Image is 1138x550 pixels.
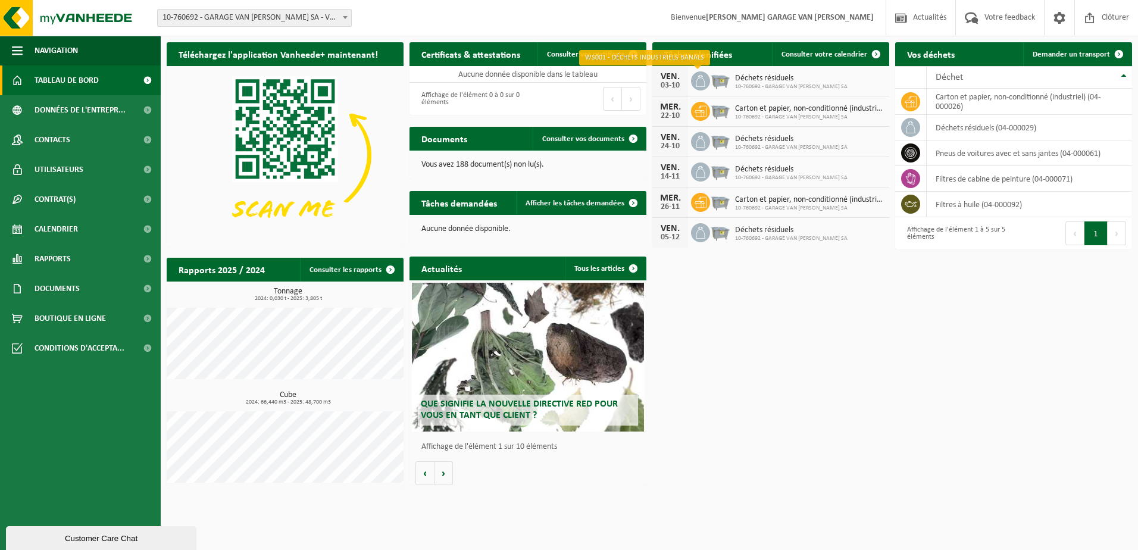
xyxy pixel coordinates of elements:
[927,115,1132,140] td: déchets résiduels (04-000029)
[658,233,682,242] div: 05-12
[1084,221,1108,245] button: 1
[35,125,70,155] span: Contacts
[565,257,645,280] a: Tous les articles
[936,73,963,82] span: Déchet
[1065,221,1084,245] button: Previous
[1023,42,1131,66] a: Demander un transport
[735,114,883,121] span: 10-760692 - GARAGE VAN [PERSON_NAME] SA
[710,100,730,120] img: WB-2500-GAL-GY-01
[547,51,624,58] span: Consulter vos certificats
[658,173,682,181] div: 14-11
[434,461,453,485] button: Volgende
[173,287,404,302] h3: Tonnage
[173,296,404,302] span: 2024: 0,030 t - 2025: 3,805 t
[526,199,624,207] span: Afficher les tâches demandées
[658,142,682,151] div: 24-10
[710,191,730,211] img: WB-2500-GAL-GY-01
[895,42,967,65] h2: Vos déchets
[35,333,124,363] span: Conditions d'accepta...
[415,86,522,112] div: Affichage de l'élément 0 à 0 sur 0 éléments
[735,144,848,151] span: 10-760692 - GARAGE VAN [PERSON_NAME] SA
[173,391,404,405] h3: Cube
[901,220,1008,246] div: Affichage de l'élément 1 à 5 sur 5 éléments
[533,127,645,151] a: Consulter vos documents
[415,461,434,485] button: Vorige
[421,443,640,451] p: Affichage de l'élément 1 sur 10 éléments
[658,163,682,173] div: VEN.
[35,155,83,185] span: Utilisateurs
[412,283,644,432] a: Que signifie la nouvelle directive RED pour vous en tant que client ?
[735,165,848,174] span: Déchets résiduels
[157,9,352,27] span: 10-760692 - GARAGE VAN DONINCK SA - VERLAINE
[927,140,1132,166] td: pneus de voitures avec et sans jantes (04-000061)
[35,185,76,214] span: Contrat(s)
[658,112,682,120] div: 22-10
[409,191,509,214] h2: Tâches demandées
[735,135,848,144] span: Déchets résiduels
[421,399,618,420] span: Que signifie la nouvelle directive RED pour vous en tant que client ?
[167,258,277,281] h2: Rapports 2025 / 2024
[658,133,682,142] div: VEN.
[658,203,682,211] div: 26-11
[781,51,867,58] span: Consulter votre calendrier
[735,235,848,242] span: 10-760692 - GARAGE VAN [PERSON_NAME] SA
[652,42,744,65] h2: Tâches planifiées
[658,193,682,203] div: MER.
[658,224,682,233] div: VEN.
[35,36,78,65] span: Navigation
[1033,51,1110,58] span: Demander un transport
[173,399,404,405] span: 2024: 66,440 m3 - 2025: 48,700 m3
[158,10,351,26] span: 10-760692 - GARAGE VAN DONINCK SA - VERLAINE
[35,65,99,95] span: Tableau de bord
[735,226,848,235] span: Déchets résiduels
[735,83,848,90] span: 10-760692 - GARAGE VAN [PERSON_NAME] SA
[542,135,624,143] span: Consulter vos documents
[35,244,71,274] span: Rapports
[300,258,402,282] a: Consulter les rapports
[710,130,730,151] img: WB-2500-GAL-GY-01
[537,42,645,66] a: Consulter vos certificats
[167,66,404,244] img: Download de VHEPlus App
[35,95,126,125] span: Données de l'entrepr...
[622,87,640,111] button: Next
[516,191,645,215] a: Afficher les tâches demandées
[735,174,848,182] span: 10-760692 - GARAGE VAN [PERSON_NAME] SA
[1108,221,1126,245] button: Next
[710,161,730,181] img: WB-2500-GAL-GY-01
[421,225,634,233] p: Aucune donnée disponible.
[35,274,80,304] span: Documents
[167,42,390,65] h2: Téléchargez l'application Vanheede+ maintenant!
[658,82,682,90] div: 03-10
[710,221,730,242] img: WB-2500-GAL-GY-01
[735,195,883,205] span: Carton et papier, non-conditionné (industriel)
[409,257,474,280] h2: Actualités
[409,127,479,150] h2: Documents
[35,214,78,244] span: Calendrier
[706,13,874,22] strong: [PERSON_NAME] GARAGE VAN [PERSON_NAME]
[658,72,682,82] div: VEN.
[927,166,1132,192] td: filtres de cabine de peinture (04-000071)
[6,524,199,550] iframe: chat widget
[927,89,1132,115] td: carton et papier, non-conditionné (industriel) (04-000026)
[735,104,883,114] span: Carton et papier, non-conditionné (industriel)
[735,205,883,212] span: 10-760692 - GARAGE VAN [PERSON_NAME] SA
[603,87,622,111] button: Previous
[710,70,730,90] img: WB-2500-GAL-GY-01
[772,42,888,66] a: Consulter votre calendrier
[658,102,682,112] div: MER.
[735,74,848,83] span: Déchets résiduels
[421,161,634,169] p: Vous avez 188 document(s) non lu(s).
[409,42,532,65] h2: Certificats & attestations
[409,66,646,83] td: Aucune donnée disponible dans le tableau
[927,192,1132,217] td: filtres à huile (04-000092)
[35,304,106,333] span: Boutique en ligne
